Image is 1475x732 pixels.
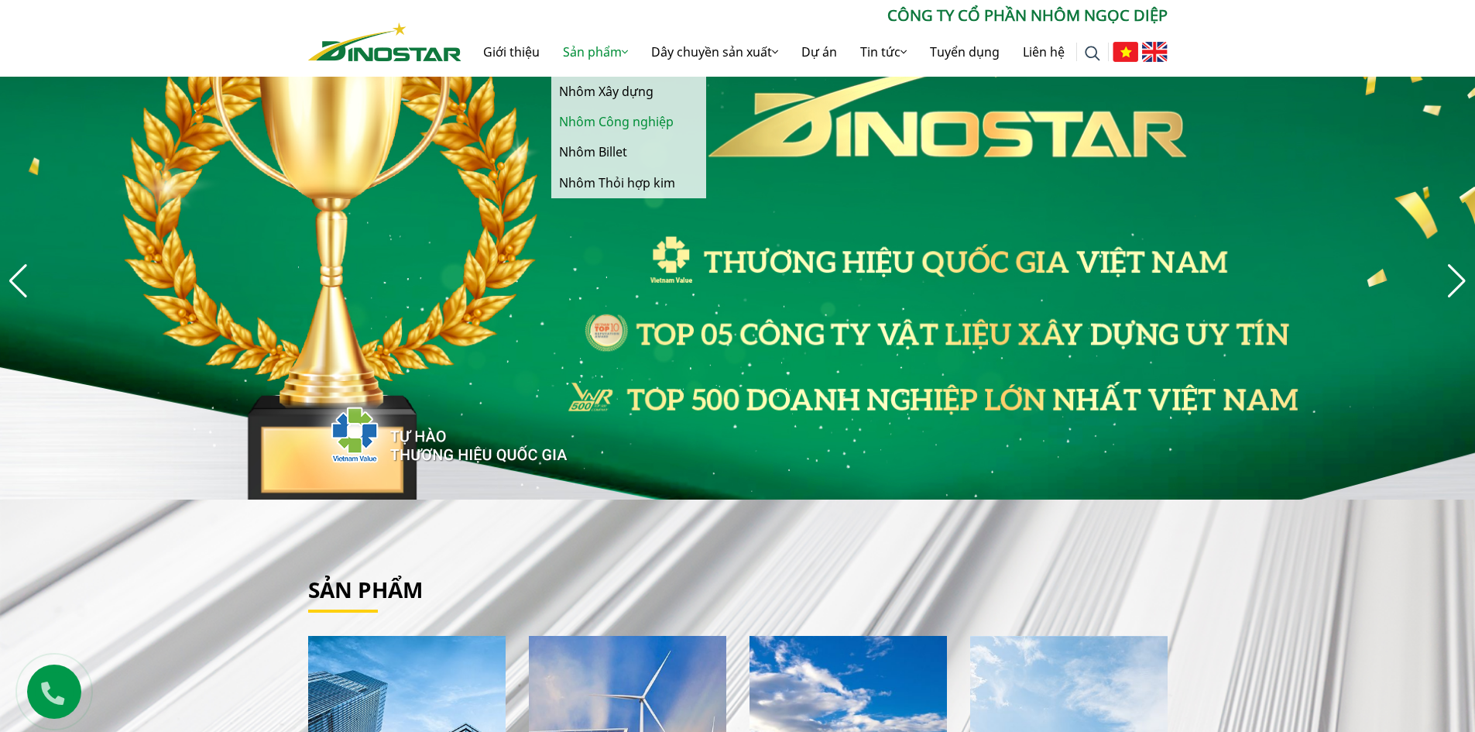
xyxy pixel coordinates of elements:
[308,19,461,60] a: Nhôm Dinostar
[918,27,1011,77] a: Tuyển dụng
[1085,46,1100,61] img: search
[472,27,551,77] a: Giới thiệu
[551,77,706,107] a: Nhôm Xây dựng
[551,168,706,198] a: Nhôm Thỏi hợp kim
[551,137,706,167] a: Nhôm Billet
[308,22,461,61] img: Nhôm Dinostar
[285,379,570,484] img: thqg
[790,27,849,77] a: Dự án
[849,27,918,77] a: Tin tức
[1142,42,1168,62] img: English
[640,27,790,77] a: Dây chuyền sản xuất
[308,575,423,604] a: Sản phẩm
[1113,42,1138,62] img: Tiếng Việt
[461,4,1168,27] p: CÔNG TY CỔ PHẦN NHÔM NGỌC DIỆP
[8,264,29,298] div: Previous slide
[551,107,706,137] a: Nhôm Công nghiệp
[1011,27,1076,77] a: Liên hệ
[551,27,640,77] a: Sản phẩm
[1446,264,1467,298] div: Next slide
